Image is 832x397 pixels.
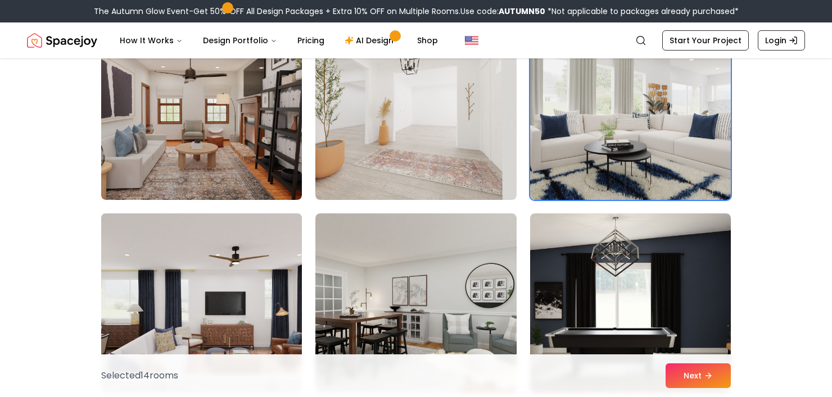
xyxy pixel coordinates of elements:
a: AI Design [336,29,406,52]
b: AUTUMN50 [499,6,545,17]
div: The Autumn Glow Event-Get 50% OFF All Design Packages + Extra 10% OFF on Multiple Rooms. [94,6,739,17]
img: Room room-21 [530,20,731,200]
button: Design Portfolio [194,29,286,52]
button: How It Works [111,29,192,52]
img: Room room-24 [530,213,731,393]
a: Shop [408,29,447,52]
nav: Global [27,22,805,58]
span: Use code: [460,6,545,17]
a: Pricing [288,29,333,52]
button: Next [666,363,731,388]
img: Room room-19 [101,20,302,200]
img: United States [465,34,478,47]
span: *Not applicable to packages already purchased* [545,6,739,17]
a: Spacejoy [27,29,97,52]
nav: Main [111,29,447,52]
p: Selected 14 room s [101,369,178,382]
a: Login [758,30,805,51]
img: Room room-23 [315,213,516,393]
img: Room room-20 [315,20,516,200]
a: Start Your Project [662,30,749,51]
img: Spacejoy Logo [27,29,97,52]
